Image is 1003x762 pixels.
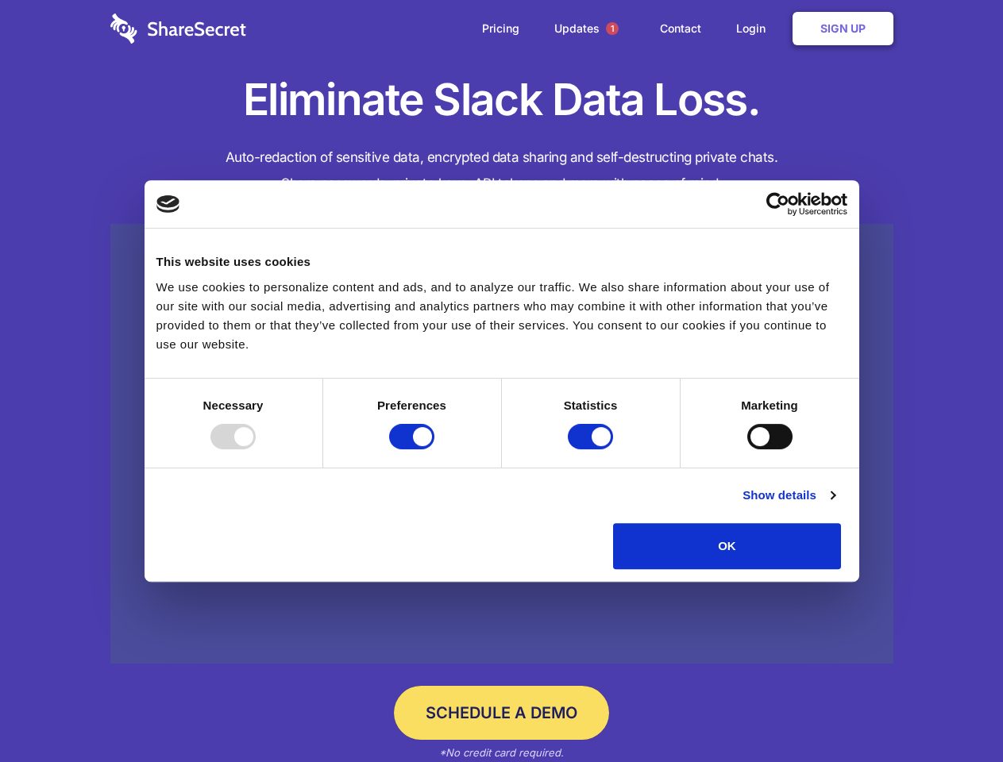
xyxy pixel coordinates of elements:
a: Usercentrics Cookiebot - opens in a new window [708,192,847,216]
div: This website uses cookies [156,252,847,271]
button: OK [613,523,841,569]
strong: Preferences [377,398,446,412]
span: 1 [606,22,619,35]
div: We use cookies to personalize content and ads, and to analyze our traffic. We also share informat... [156,278,847,354]
a: Wistia video thumbnail [110,224,893,664]
a: Schedule a Demo [394,686,609,740]
h4: Auto-redaction of sensitive data, encrypted data sharing and self-destructing private chats. Shar... [110,144,893,197]
h1: Eliminate Slack Data Loss. [110,71,893,129]
strong: Statistics [564,398,618,412]
strong: Marketing [741,398,798,412]
em: *No credit card required. [439,746,564,759]
img: logo [156,195,180,213]
a: Show details [743,486,835,505]
img: logo-wordmark-white-trans-d4663122ce5f474addd5e946df7df03e33cb6a1c49d2221995e7729f52c070b2.svg [110,13,246,44]
a: Contact [644,4,717,53]
a: Pricing [466,4,535,53]
a: Sign Up [793,12,893,45]
a: Login [720,4,789,53]
strong: Necessary [203,398,264,412]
